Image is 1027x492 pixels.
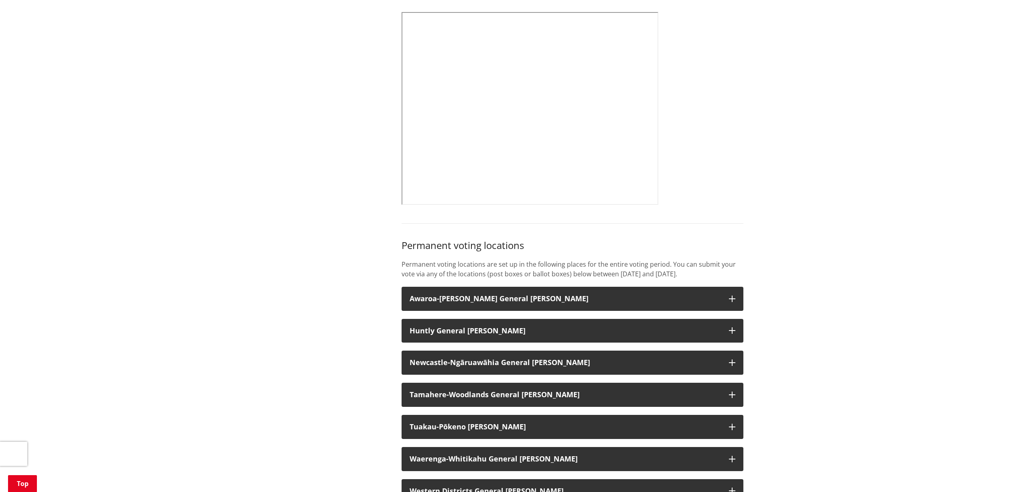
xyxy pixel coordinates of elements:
h3: Huntly General [PERSON_NAME] [410,327,721,335]
h3: Tuakau-Pōkeno [PERSON_NAME] [410,423,721,431]
button: Huntly General [PERSON_NAME] [402,319,743,343]
button: Waerenga-Whitikahu General [PERSON_NAME] [402,447,743,471]
button: Newcastle-Ngāruawāhia General [PERSON_NAME] [402,351,743,375]
button: Tamahere-Woodlands General [PERSON_NAME] [402,383,743,407]
h3: Awaroa-[PERSON_NAME] General [PERSON_NAME] [410,295,721,303]
strong: Tamahere-Woodlands General [PERSON_NAME] [410,390,580,399]
a: Top [8,475,37,492]
button: Tuakau-Pōkeno [PERSON_NAME] [402,415,743,439]
strong: Waerenga-Whitikahu General [PERSON_NAME] [410,454,578,463]
strong: Newcastle-Ngāruawāhia General [PERSON_NAME] [410,357,590,367]
button: Awaroa-[PERSON_NAME] General [PERSON_NAME] [402,287,743,311]
iframe: Messenger Launcher [990,458,1019,487]
h3: Permanent voting locations [402,240,743,251]
p: Permanent voting locations are set up in the following places for the entire voting period. You c... [402,259,743,279]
